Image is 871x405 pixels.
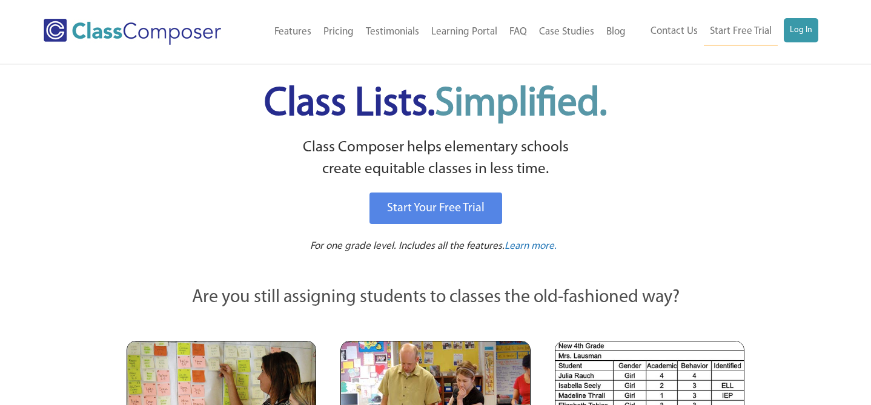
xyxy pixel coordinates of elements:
[600,19,632,45] a: Blog
[784,18,818,42] a: Log In
[505,241,557,251] span: Learn more.
[387,202,485,214] span: Start Your Free Trial
[704,18,778,45] a: Start Free Trial
[125,137,746,181] p: Class Composer helps elementary schools create equitable classes in less time.
[505,239,557,254] a: Learn more.
[317,19,360,45] a: Pricing
[644,18,704,45] a: Contact Us
[268,19,317,45] a: Features
[248,19,631,45] nav: Header Menu
[360,19,425,45] a: Testimonials
[127,285,744,311] p: Are you still assigning students to classes the old-fashioned way?
[264,85,607,124] span: Class Lists.
[503,19,533,45] a: FAQ
[435,85,607,124] span: Simplified.
[44,19,221,45] img: Class Composer
[533,19,600,45] a: Case Studies
[369,193,502,224] a: Start Your Free Trial
[632,18,819,45] nav: Header Menu
[425,19,503,45] a: Learning Portal
[310,241,505,251] span: For one grade level. Includes all the features.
